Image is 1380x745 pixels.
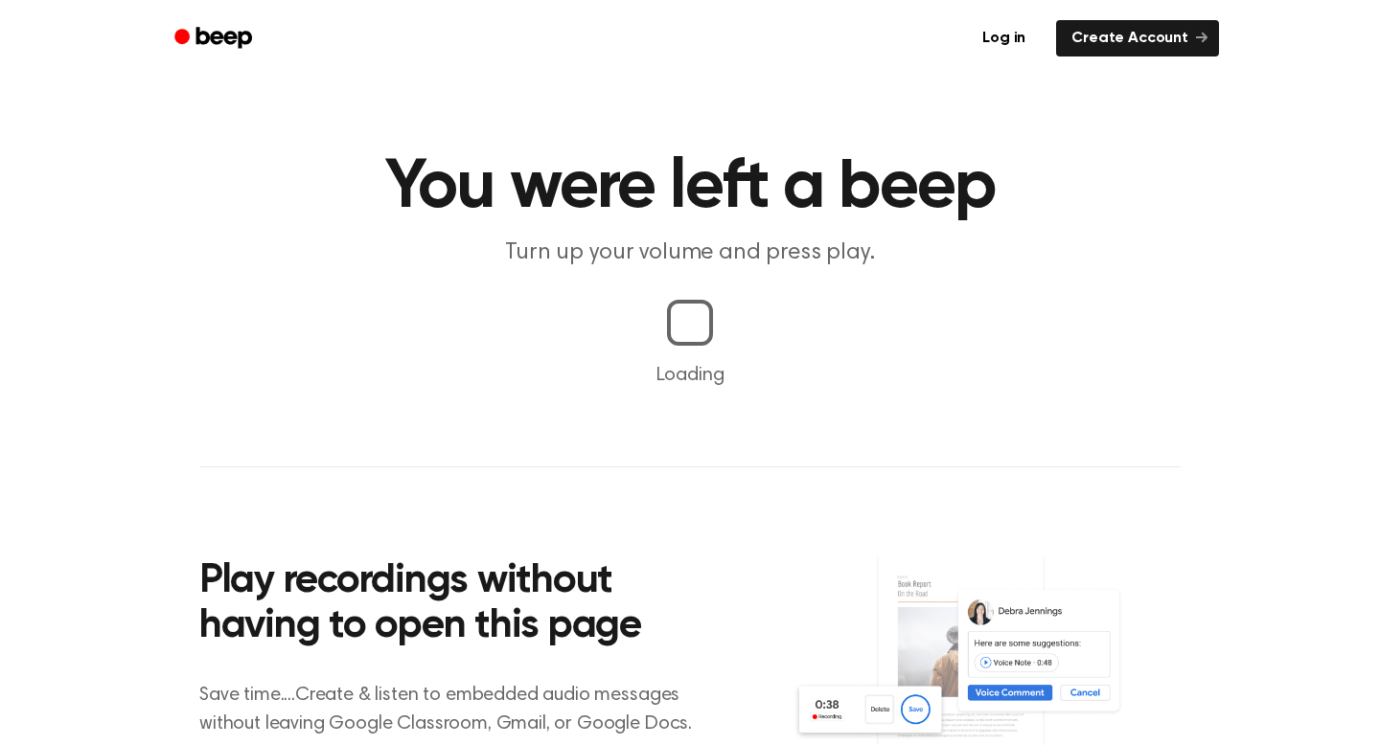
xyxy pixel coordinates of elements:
a: Log in [963,16,1045,60]
p: Loading [23,361,1357,390]
h1: You were left a beep [199,153,1181,222]
p: Turn up your volume and press play. [322,237,1058,269]
h2: Play recordings without having to open this page [199,559,716,650]
p: Save time....Create & listen to embedded audio messages without leaving Google Classroom, Gmail, ... [199,681,716,738]
a: Beep [161,20,269,57]
a: Create Account [1056,20,1219,56]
